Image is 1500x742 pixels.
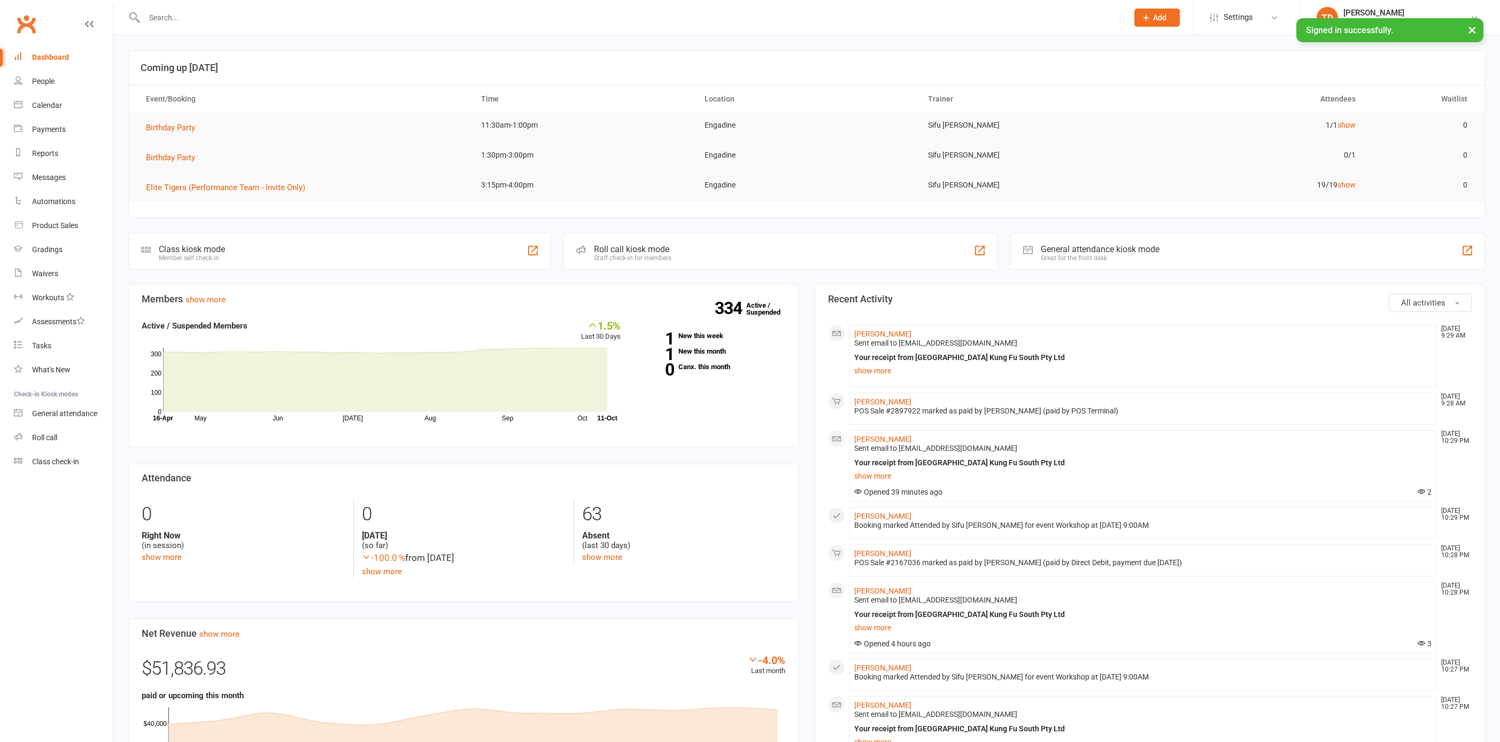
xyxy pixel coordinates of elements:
[32,149,58,158] div: Reports
[1142,85,1365,113] th: Attendees
[581,319,621,342] div: Last 30 Days
[32,221,78,230] div: Product Sales
[695,173,918,198] td: Engadine
[32,317,85,326] div: Assessments
[854,710,1017,718] span: Sent email to [EMAIL_ADDRESS][DOMAIN_NAME]
[854,587,911,595] a: [PERSON_NAME]
[854,435,911,443] a: [PERSON_NAME]
[146,183,305,192] span: Elite Tigers (Performance Team - Invite Only)
[854,549,911,558] a: [PERSON_NAME]
[854,353,1432,362] div: Your receipt from [GEOGRAPHIC_DATA] Kung Fu South Pty Ltd
[1389,294,1472,312] button: All activities
[142,552,182,562] a: show more
[715,300,746,316] strong: 334
[471,85,695,113] th: Time
[14,118,113,142] a: Payments
[14,45,113,69] a: Dashboard
[185,295,226,304] a: show more
[1343,18,1470,27] div: Head Academy Kung Fu South Pty Ltd
[32,293,64,302] div: Workouts
[637,346,674,362] strong: 1
[582,498,785,530] div: 63
[854,701,911,709] a: [PERSON_NAME]
[854,610,1432,619] div: Your receipt from [GEOGRAPHIC_DATA] Kung Fu South Pty Ltd
[141,63,1473,73] h3: Coming up [DATE]
[32,173,66,182] div: Messages
[362,551,565,565] div: from [DATE]
[142,530,345,541] strong: Right Now
[1436,545,1471,559] time: [DATE] 10:28 PM
[14,358,113,382] a: What's New
[14,402,113,426] a: General attendance kiosk mode
[471,173,695,198] td: 3:15pm-4:00pm
[136,85,471,113] th: Event/Booking
[1142,173,1365,198] td: 19/19
[14,166,113,190] a: Messages
[14,262,113,286] a: Waivers
[142,691,244,700] strong: paid or upcoming this month
[582,530,785,541] strong: Absent
[471,113,695,138] td: 11:30am-1:00pm
[1436,325,1471,339] time: [DATE] 9:29 AM
[854,596,1017,604] span: Sent email to [EMAIL_ADDRESS][DOMAIN_NAME]
[1418,639,1432,648] span: 3
[918,85,1142,113] th: Trainer
[32,269,58,278] div: Waivers
[1436,507,1471,521] time: [DATE] 10:29 PM
[32,245,63,254] div: Gradings
[828,294,1472,304] h3: Recent Activity
[32,365,71,374] div: What's New
[854,407,1432,416] div: POS Sale #2897922 marked as paid by [PERSON_NAME] (paid by POS Terminal)
[1436,431,1471,444] time: [DATE] 10:29 PM
[1142,143,1365,168] td: 0/1
[1401,298,1445,308] span: All activities
[146,181,313,194] button: Elite Tigers (Performance Team - Invite Only)
[32,77,55,85] div: People
[854,663,911,672] a: [PERSON_NAME]
[1134,9,1180,27] button: Add
[159,254,225,262] div: Member self check-in
[637,331,674,347] strong: 1
[14,238,113,262] a: Gradings
[854,444,1017,452] span: Sent email to [EMAIL_ADDRESS][DOMAIN_NAME]
[594,244,671,254] div: Roll call kiosk mode
[1463,18,1482,41] button: ×
[1142,113,1365,138] td: 1/1
[146,123,195,132] span: Birthday Party
[14,214,113,238] a: Product Sales
[146,151,203,164] button: Birthday Party
[32,53,69,61] div: Dashboard
[695,143,918,168] td: Engadine
[159,244,225,254] div: Class kiosk mode
[142,530,345,551] div: (in session)
[581,319,621,331] div: 1.5%
[1041,254,1159,262] div: Great for the front desk
[362,498,565,530] div: 0
[1436,697,1471,710] time: [DATE] 10:27 PM
[854,558,1432,567] div: POS Sale #2167036 marked as paid by [PERSON_NAME] (paid by Direct Debit, payment due [DATE])
[1365,85,1477,113] th: Waitlist
[854,363,1432,378] a: show more
[695,85,918,113] th: Location
[582,530,785,551] div: (last 30 days)
[32,197,75,206] div: Automations
[854,339,1017,347] span: Sent email to [EMAIL_ADDRESS][DOMAIN_NAME]
[14,286,113,310] a: Workouts
[747,654,785,666] div: -4.0%
[1224,5,1253,29] span: Settings
[142,654,785,689] div: $51,836.93
[854,521,1432,530] div: Booking marked Attended by Sifu [PERSON_NAME] for event Workshop at [DATE] 9:00AM
[1337,121,1356,129] a: show
[854,639,931,648] span: Opened 4 hours ago
[1317,7,1338,28] div: TD
[854,673,1432,682] div: Booking marked Attended by Sifu [PERSON_NAME] for event Workshop at [DATE] 9:00AM
[1436,659,1471,673] time: [DATE] 10:27 PM
[14,334,113,358] a: Tasks
[362,530,565,541] strong: [DATE]
[1041,244,1159,254] div: General attendance kiosk mode
[471,143,695,168] td: 1:30pm-3:00pm
[14,310,113,334] a: Assessments
[1436,582,1471,596] time: [DATE] 10:28 PM
[854,397,911,406] a: [PERSON_NAME]
[362,552,405,563] span: -100.0 %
